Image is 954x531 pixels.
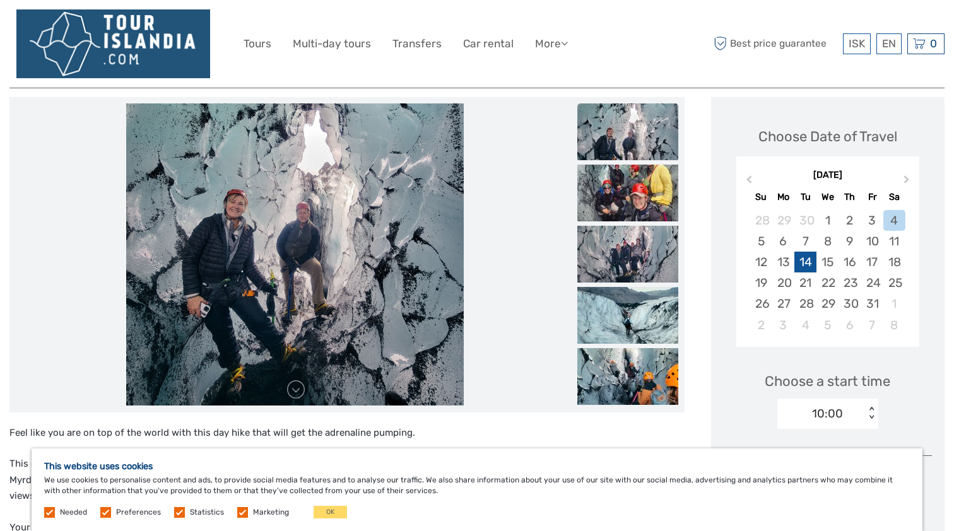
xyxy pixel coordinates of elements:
div: Sa [883,189,905,206]
div: Choose Tuesday, November 4th, 2025 [794,315,816,336]
div: Choose Friday, October 10th, 2025 [861,231,883,252]
div: Su [750,189,772,206]
div: Choose Monday, September 29th, 2025 [772,210,794,231]
div: Choose Saturday, October 4th, 2025 [883,210,905,231]
div: Choose Wednesday, October 29th, 2025 [816,293,839,314]
div: Choose Friday, October 31st, 2025 [861,293,883,314]
label: Statistics [190,507,224,518]
div: Choose Monday, November 3rd, 2025 [772,315,794,336]
div: Choose Thursday, October 2nd, 2025 [839,210,861,231]
a: Car rental [463,35,514,53]
span: ISK [849,37,865,50]
img: 0f4a49de4e27433aa98efeefc3d4a7f6_slider_thumbnail.jpeg [577,165,678,221]
div: Choose Tuesday, October 21st, 2025 [794,272,816,293]
div: Choose Date of Travel [758,127,897,146]
img: 4862f208f6724422a53f1a0ff7e1f3d4_main_slider.jpeg [126,103,464,406]
div: Choose Saturday, November 1st, 2025 [883,293,905,314]
div: Choose Tuesday, October 14th, 2025 [794,252,816,272]
div: < > [866,407,877,420]
div: We use cookies to personalise content and ads, to provide social media features and to analyse ou... [32,448,922,531]
div: Choose Monday, October 6th, 2025 [772,231,794,252]
label: Needed [60,507,87,518]
div: Choose Wednesday, November 5th, 2025 [816,315,839,336]
p: Feel like you are on top of the world with this day hike that will get the adrenaline pumping. [9,425,685,441]
div: Choose Thursday, November 6th, 2025 [839,315,861,336]
span: Best price guarantee [711,33,840,54]
label: Preferences [116,507,161,518]
div: Choose Tuesday, October 7th, 2025 [794,231,816,252]
div: Choose Friday, November 7th, 2025 [861,315,883,336]
img: 418160f51f774b6a8ab30ac3c13884ad_slider_thumbnail.jpeg [577,287,678,344]
p: This glacier hiking tour begins when you arrive at the base camp at the foot of [GEOGRAPHIC_DATA]... [9,456,685,505]
img: 3574-987b840e-3fdb-4f3c-b60a-5c6226f40440_logo_big.png [16,9,210,78]
div: Choose Sunday, October 19th, 2025 [750,272,772,293]
div: Choose Tuesday, October 28th, 2025 [794,293,816,314]
a: Multi-day tours [293,35,371,53]
div: Choose Saturday, November 8th, 2025 [883,315,905,336]
button: Previous Month [738,172,758,192]
div: Choose Monday, October 27th, 2025 [772,293,794,314]
button: OK [314,506,347,518]
div: Choose Sunday, October 26th, 2025 [750,293,772,314]
a: Transfers [392,35,442,53]
div: [DATE] [736,169,920,182]
div: Th [839,189,861,206]
label: Marketing [253,507,289,518]
img: f2840f2c11904e8589751ac0f3a69e16_slider_thumbnail.jpeg [577,226,678,283]
span: Choose a start time [765,371,890,391]
div: Choose Sunday, November 2nd, 2025 [750,315,772,336]
div: Choose Thursday, October 23rd, 2025 [839,272,861,293]
h5: This website uses cookies [44,461,910,472]
div: Choose Sunday, October 12th, 2025 [750,252,772,272]
div: month 2025-10 [740,210,916,336]
div: Choose Thursday, October 30th, 2025 [839,293,861,314]
img: 01105bee846947409d58906cb5eb8671_slider_thumbnail.jpeg [577,348,678,405]
button: Next Month [898,172,918,192]
div: Choose Sunday, October 5th, 2025 [750,231,772,252]
div: Choose Friday, October 24th, 2025 [861,272,883,293]
div: Choose Saturday, October 18th, 2025 [883,252,905,272]
div: Choose Wednesday, October 22nd, 2025 [816,272,839,293]
div: Choose Thursday, October 16th, 2025 [839,252,861,272]
div: We [816,189,839,206]
div: 10:00 [812,406,843,422]
div: Mo [772,189,794,206]
p: We're away right now. Please check back later! [18,22,143,32]
div: Choose Friday, October 3rd, 2025 [861,210,883,231]
a: Tours [244,35,271,53]
div: Choose Friday, October 17th, 2025 [861,252,883,272]
div: Choose Sunday, September 28th, 2025 [750,210,772,231]
div: EN [876,33,902,54]
div: Choose Wednesday, October 15th, 2025 [816,252,839,272]
div: Choose Monday, October 13th, 2025 [772,252,794,272]
div: Choose Tuesday, September 30th, 2025 [794,210,816,231]
div: Choose Wednesday, October 1st, 2025 [816,210,839,231]
div: Choose Thursday, October 9th, 2025 [839,231,861,252]
div: Tu [794,189,816,206]
div: Choose Saturday, October 11th, 2025 [883,231,905,252]
div: Choose Wednesday, October 8th, 2025 [816,231,839,252]
a: More [535,35,568,53]
div: Choose Saturday, October 25th, 2025 [883,272,905,293]
div: Choose Monday, October 20th, 2025 [772,272,794,293]
div: Fr [861,189,883,206]
button: Open LiveChat chat widget [145,20,160,35]
span: 0 [928,37,939,50]
img: 4862f208f6724422a53f1a0ff7e1f3d4_slider_thumbnail.jpeg [577,103,678,160]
